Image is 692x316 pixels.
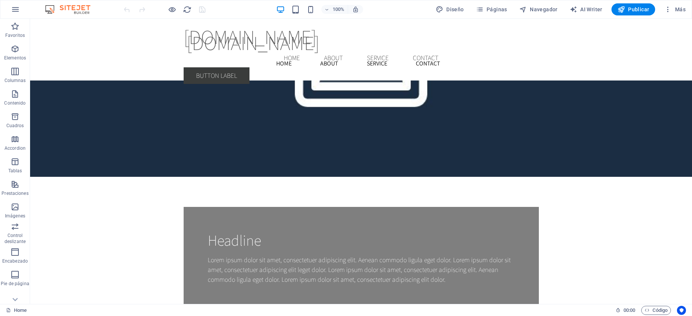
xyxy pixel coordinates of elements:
span: Más [664,6,686,13]
span: Código [645,306,668,315]
button: Código [641,306,671,315]
span: : [629,307,630,313]
button: Navegador [516,3,561,15]
p: Tablas [8,168,22,174]
p: Prestaciones [2,190,28,196]
i: Volver a cargar página [183,5,192,14]
h6: 100% [333,5,345,14]
i: Al redimensionar, ajustar el nivel de zoom automáticamente para ajustarse al dispositivo elegido. [352,6,359,13]
span: Diseño [436,6,464,13]
h6: Tiempo de la sesión [616,306,636,315]
button: Publicar [611,3,655,15]
p: Imágenes [5,213,25,219]
span: Publicar [617,6,649,13]
button: AI Writer [567,3,605,15]
span: 00 00 [624,306,635,315]
button: reload [183,5,192,14]
p: Contenido [4,100,26,106]
button: Diseño [433,3,467,15]
p: Pie de página [1,281,29,287]
p: Favoritos [5,32,25,38]
p: Columnas [5,77,26,84]
button: Más [661,3,689,15]
span: Páginas [476,6,507,13]
p: Cuadros [6,123,24,129]
p: Elementos [4,55,26,61]
span: AI Writer [570,6,602,13]
button: Usercentrics [677,306,686,315]
button: 100% [321,5,348,14]
a: Haz clic para cancelar la selección y doble clic para abrir páginas [6,306,27,315]
div: Diseño (Ctrl+Alt+Y) [433,3,467,15]
p: Encabezado [2,258,28,264]
span: Navegador [519,6,558,13]
button: Páginas [473,3,510,15]
p: Accordion [5,145,26,151]
button: Haz clic para salir del modo de previsualización y seguir editando [167,5,176,14]
img: Editor Logo [43,5,100,14]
